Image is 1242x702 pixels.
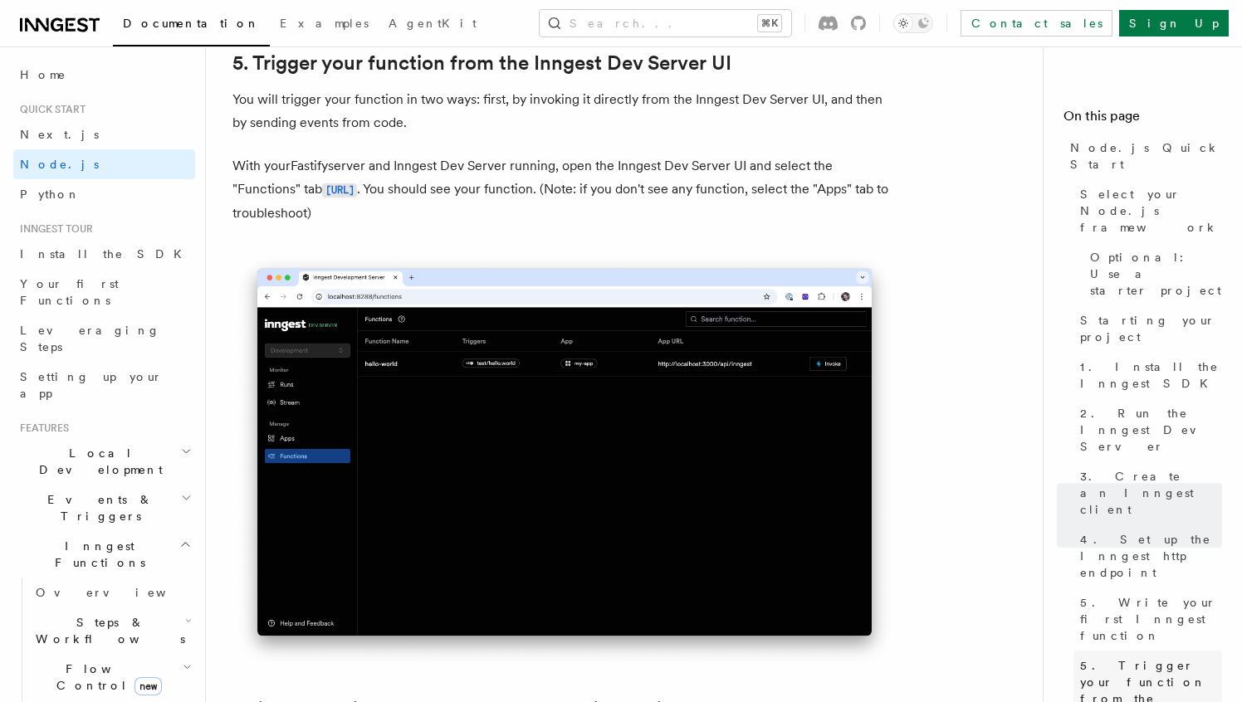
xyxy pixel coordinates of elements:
a: [URL] [322,181,357,197]
span: Events & Triggers [13,491,181,524]
a: Leveraging Steps [13,315,195,362]
img: Inngest Dev Server web interface's functions tab with functions listed [232,251,897,669]
span: Home [20,66,66,83]
span: Features [13,422,69,435]
a: 2. Run the Inngest Dev Server [1073,398,1222,461]
button: Steps & Workflows [29,607,195,654]
a: Node.js [13,149,195,179]
span: Quick start [13,103,86,116]
a: Documentation [113,5,270,46]
a: 5. Write your first Inngest function [1073,587,1222,651]
span: Python [20,188,81,201]
a: Contact sales [961,10,1112,37]
a: Overview [29,578,195,607]
button: Flow Controlnew [29,654,195,700]
span: Overview [36,586,207,599]
a: Node.js Quick Start [1064,133,1222,179]
span: 4. Set up the Inngest http endpoint [1080,531,1222,581]
a: 1. Install the Inngest SDK [1073,352,1222,398]
span: Install the SDK [20,247,192,261]
span: Node.js [20,158,99,171]
button: Events & Triggers [13,485,195,531]
kbd: ⌘K [758,15,781,32]
span: Next.js [20,128,99,141]
a: 3. Create an Inngest client [1073,461,1222,524]
span: 5. Write your first Inngest function [1080,594,1222,644]
a: Install the SDK [13,239,195,269]
a: 5. Trigger your function from the Inngest Dev Server UI [232,51,731,75]
a: 4. Set up the Inngest http endpoint [1073,524,1222,587]
button: Toggle dark mode [893,13,933,33]
span: Select your Node.js framework [1080,186,1222,236]
a: Next.js [13,119,195,149]
p: You will trigger your function in two ways: first, by invoking it directly from the Inngest Dev S... [232,88,897,134]
span: Node.js Quick Start [1070,139,1222,173]
span: Documentation [123,17,260,30]
a: AgentKit [379,5,487,45]
span: 2. Run the Inngest Dev Server [1080,405,1222,455]
a: Examples [270,5,379,45]
a: Select your Node.js framework [1073,179,1222,242]
span: 1. Install the Inngest SDK [1080,358,1222,392]
span: Leveraging Steps [20,324,160,353]
a: Your first Functions [13,269,195,315]
a: Starting your project [1073,305,1222,352]
a: Optional: Use a starter project [1083,242,1222,305]
code: [URL] [322,183,357,197]
a: Sign Up [1119,10,1229,37]
span: Your first Functions [20,277,119,307]
span: Examples [280,17,369,30]
span: Steps & Workflows [29,614,185,647]
span: Inngest Functions [13,538,179,571]
span: new [134,677,162,695]
a: Home [13,60,195,90]
a: Python [13,179,195,209]
span: Optional: Use a starter project [1090,249,1222,299]
span: AgentKit [389,17,477,30]
button: Search...⌘K [540,10,791,37]
span: Inngest tour [13,222,93,236]
span: Starting your project [1080,312,1222,345]
button: Inngest Functions [13,531,195,578]
span: Setting up your app [20,370,163,400]
button: Local Development [13,438,195,485]
span: Local Development [13,445,181,478]
p: With your Fastify server and Inngest Dev Server running, open the Inngest Dev Server UI and selec... [232,154,897,225]
span: 3. Create an Inngest client [1080,468,1222,518]
span: Flow Control [29,661,183,694]
h4: On this page [1064,106,1222,133]
a: Setting up your app [13,362,195,408]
